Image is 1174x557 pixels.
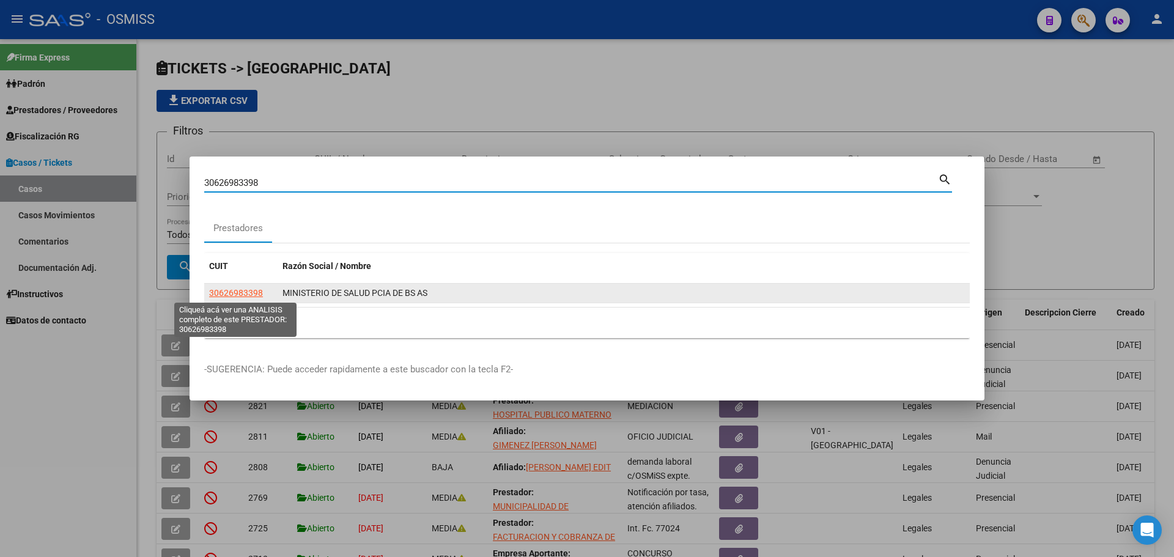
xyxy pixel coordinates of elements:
[938,171,952,186] mat-icon: search
[1132,515,1162,545] div: Open Intercom Messenger
[204,363,970,377] p: -SUGERENCIA: Puede acceder rapidamente a este buscador con la tecla F2-
[204,253,278,279] datatable-header-cell: CUIT
[209,288,263,298] span: 30626983398
[204,308,970,338] div: 1 total
[278,253,970,279] datatable-header-cell: Razón Social / Nombre
[209,261,228,271] span: CUIT
[282,261,371,271] span: Razón Social / Nombre
[282,286,965,300] div: MINISTERIO DE SALUD PCIA DE BS AS
[213,221,263,235] div: Prestadores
